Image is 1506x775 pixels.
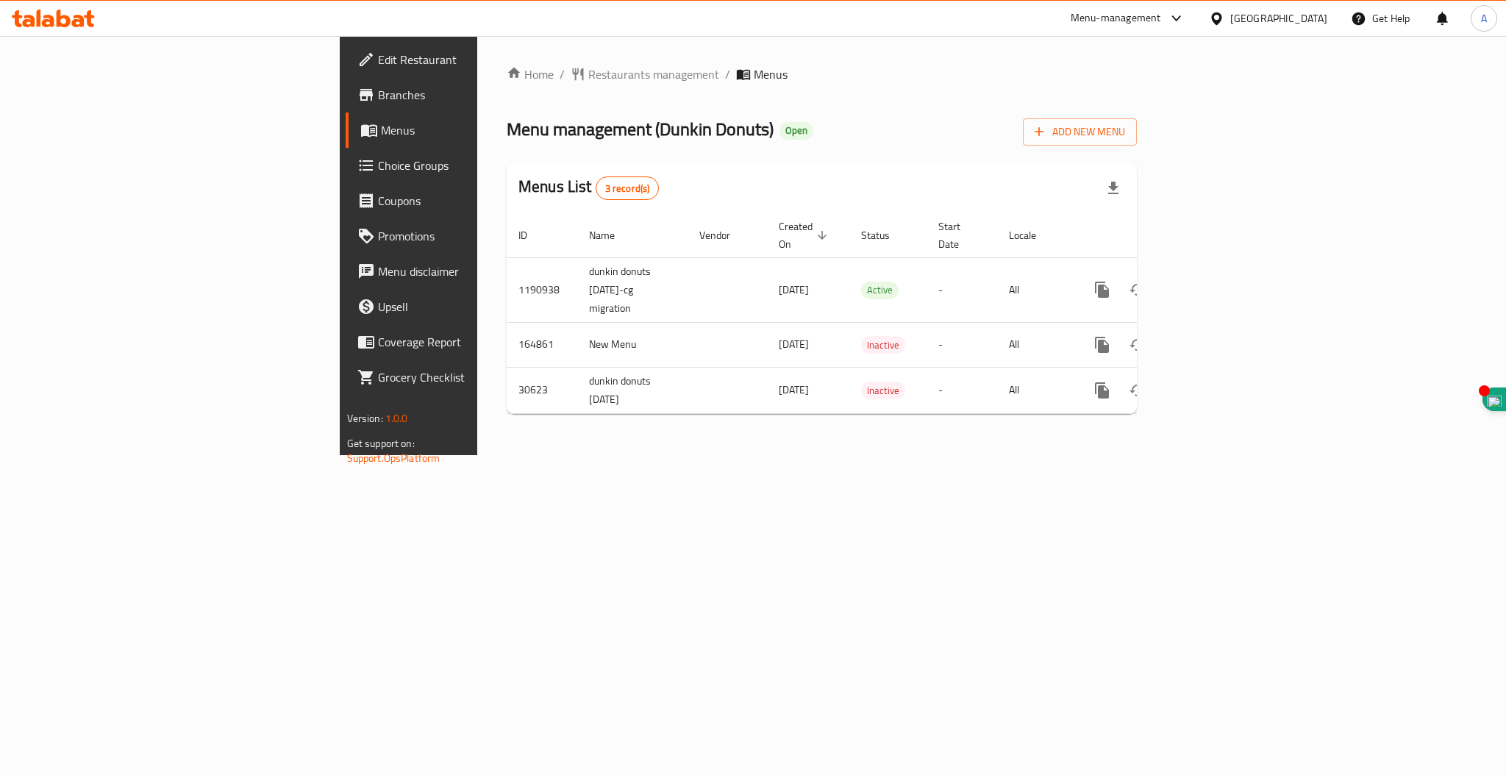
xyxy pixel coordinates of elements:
button: more [1085,373,1120,408]
span: [DATE] [779,335,809,354]
span: Coverage Report [378,333,579,351]
div: Inactive [861,382,905,399]
span: Name [589,226,634,244]
span: ID [518,226,546,244]
span: Menu management ( Dunkin Donuts ) [507,113,774,146]
td: All [997,322,1073,367]
span: Created On [779,218,832,253]
a: Promotions [346,218,591,254]
a: Menus [346,113,591,148]
a: Coverage Report [346,324,591,360]
td: All [997,257,1073,322]
div: [GEOGRAPHIC_DATA] [1230,10,1327,26]
a: Upsell [346,289,591,324]
div: Total records count [596,176,660,200]
li: / [725,65,730,83]
span: Coupons [378,192,579,210]
span: Branches [378,86,579,104]
a: Grocery Checklist [346,360,591,395]
div: Inactive [861,336,905,354]
td: dunkin donuts [DATE]-cg migration [577,257,688,322]
span: Status [861,226,909,244]
h2: Menus List [518,176,659,200]
div: Open [779,122,813,140]
span: Grocery Checklist [378,368,579,386]
nav: breadcrumb [507,65,1137,83]
span: Upsell [378,298,579,315]
button: Add New Menu [1023,118,1137,146]
span: Choice Groups [378,157,579,174]
button: Change Status [1120,373,1155,408]
td: - [927,367,997,413]
span: Get support on: [347,434,415,453]
td: dunkin donuts [DATE] [577,367,688,413]
span: Start Date [938,218,979,253]
span: Add New Menu [1035,123,1125,141]
a: Support.OpsPlatform [347,449,440,468]
span: Menu disclaimer [378,262,579,280]
span: Vendor [699,226,749,244]
span: Promotions [378,227,579,245]
span: Menus [381,121,579,139]
span: Open [779,124,813,137]
a: Coupons [346,183,591,218]
td: - [927,322,997,367]
a: Edit Restaurant [346,42,591,77]
button: Change Status [1120,327,1155,362]
span: Version: [347,409,383,428]
table: enhanced table [507,213,1238,414]
span: 3 record(s) [596,182,659,196]
span: 1.0.0 [385,409,408,428]
span: Inactive [861,337,905,354]
span: Edit Restaurant [378,51,579,68]
span: [DATE] [779,380,809,399]
span: A [1481,10,1487,26]
span: Restaurants management [588,65,719,83]
th: Actions [1073,213,1238,258]
div: Menu-management [1071,10,1161,27]
span: Menus [754,65,788,83]
a: Menu disclaimer [346,254,591,289]
td: - [927,257,997,322]
button: Change Status [1120,272,1155,307]
div: Export file [1096,171,1131,206]
a: Choice Groups [346,148,591,183]
button: more [1085,272,1120,307]
a: Restaurants management [571,65,719,83]
td: New Menu [577,322,688,367]
button: more [1085,327,1120,362]
span: Inactive [861,382,905,399]
span: Locale [1009,226,1055,244]
a: Branches [346,77,591,113]
td: All [997,367,1073,413]
span: [DATE] [779,280,809,299]
span: Active [861,282,899,299]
